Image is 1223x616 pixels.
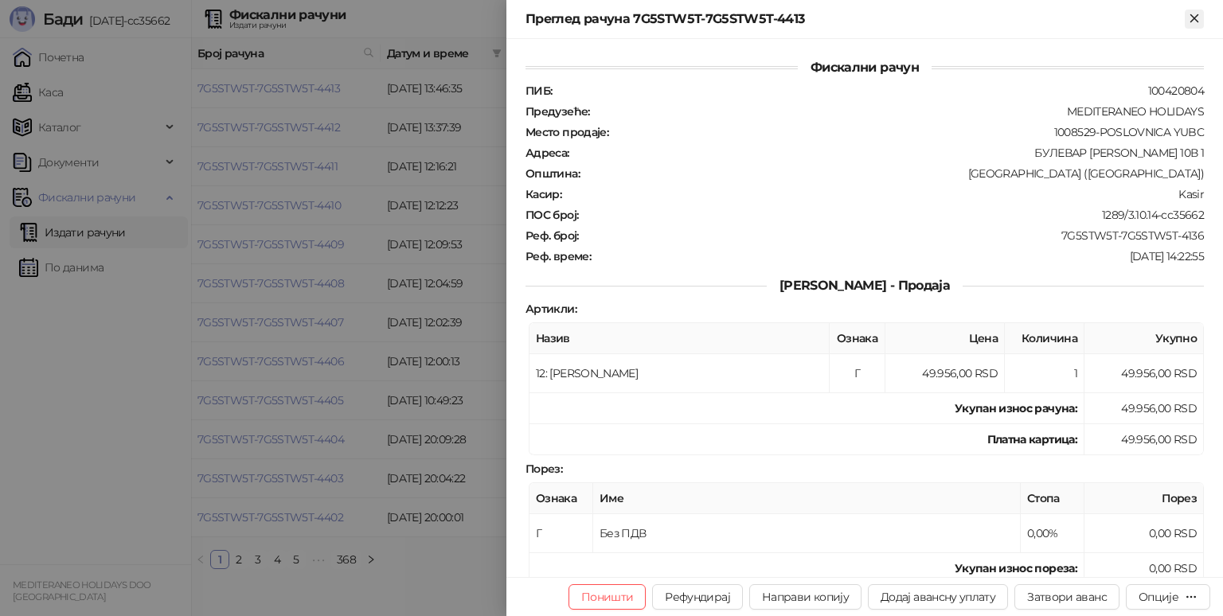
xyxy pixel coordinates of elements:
[526,187,561,201] strong: Касир :
[526,166,580,181] strong: Општина :
[592,249,1205,263] div: [DATE] 14:22:55
[885,323,1005,354] th: Цена
[1084,424,1204,455] td: 49.956,00 RSD
[1084,323,1204,354] th: Укупно
[529,483,593,514] th: Ознака
[1084,553,1204,584] td: 0,00 RSD
[526,84,552,98] strong: ПИБ :
[526,125,608,139] strong: Место продаје :
[1021,483,1084,514] th: Стопа
[569,584,647,610] button: Поништи
[1139,590,1178,604] div: Опције
[767,278,963,293] span: [PERSON_NAME] - Продаја
[593,514,1021,553] td: Без ПДВ
[526,104,590,119] strong: Предузеће :
[885,354,1005,393] td: 49.956,00 RSD
[830,323,885,354] th: Ознака
[526,462,562,476] strong: Порез :
[593,483,1021,514] th: Име
[762,590,849,604] span: Направи копију
[652,584,743,610] button: Рефундирај
[1014,584,1119,610] button: Затвори аванс
[1084,354,1204,393] td: 49.956,00 RSD
[526,249,591,263] strong: Реф. време :
[526,10,1185,29] div: Преглед рачуна 7G5STW5T-7G5STW5T-4413
[1126,584,1210,610] button: Опције
[1084,483,1204,514] th: Порез
[1185,10,1204,29] button: Close
[592,104,1205,119] div: MEDITERANEO HOLIDAYS
[529,323,830,354] th: Назив
[581,166,1205,181] div: [GEOGRAPHIC_DATA] ([GEOGRAPHIC_DATA])
[526,208,578,222] strong: ПОС број :
[1005,323,1084,354] th: Количина
[529,354,830,393] td: 12: [PERSON_NAME]
[1084,514,1204,553] td: 0,00 RSD
[526,302,576,316] strong: Артикли :
[526,146,569,160] strong: Адреса :
[610,125,1205,139] div: 1008529-POSLOVNICA YUBC
[526,228,579,243] strong: Реф. број :
[955,401,1077,415] strong: Укупан износ рачуна :
[1005,354,1084,393] td: 1
[563,187,1205,201] div: Kasir
[749,584,862,610] button: Направи копију
[1084,393,1204,424] td: 49.956,00 RSD
[987,432,1077,446] strong: Платна картица :
[830,354,885,393] td: Г
[580,208,1205,222] div: 1289/3.10.14-cc35662
[580,228,1205,243] div: 7G5STW5T-7G5STW5T-4136
[798,60,932,75] span: Фискални рачун
[529,514,593,553] td: Г
[553,84,1205,98] div: 100420804
[955,561,1077,575] strong: Укупан износ пореза:
[868,584,1008,610] button: Додај авансну уплату
[571,146,1205,160] div: БУЛЕВАР [PERSON_NAME] 10В 1
[1021,514,1084,553] td: 0,00%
